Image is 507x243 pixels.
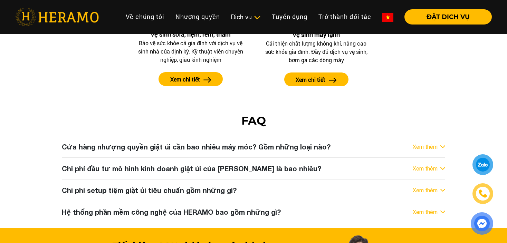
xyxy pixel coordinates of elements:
a: phone-icon [473,184,492,203]
img: phone-icon [479,190,487,197]
img: vn-flag.png [382,13,393,22]
a: Nhượng quyền [170,9,226,24]
button: Xem chi tiết [284,72,348,86]
div: Dịch vụ [231,12,261,22]
a: Tuyển dụng [266,9,313,24]
img: arrow_down.svg [440,211,445,213]
div: Chi phí setup tiệm giặt ủi tiêu chuẩn gồm những gì? [62,185,237,195]
a: Xem thêm [413,208,438,216]
div: Cửa hàng nhượng quyền giặt ủi cần bao nhiêu máy móc? Gồm những loại nào? [62,142,331,152]
div: Bảo vệ sức khỏe cả gia đình với dịch vụ vệ sinh nhà cửa định kỳ. Kỹ thuật viên chuyên nghiệp, già... [137,39,244,64]
img: arrow_down.svg [440,145,445,148]
div: FAQ [15,113,492,129]
a: Xem thêm [413,164,438,173]
img: arrow_down.svg [440,167,445,170]
img: heramo-logo.png [15,8,99,26]
button: ĐẶT DỊCH VỤ [404,9,492,25]
a: Xem thêm [413,143,438,151]
a: Xem thêm [413,186,438,194]
img: subToggleIcon [254,14,261,21]
a: ĐẶT DỊCH VỤ [399,14,492,20]
div: Cải thiện chất lượng không khí, nâng cao sức khỏe gia đình. Đầy đủ dịch vụ vệ sinh, bơm ga các dò... [263,39,370,64]
div: Hệ thống phần mềm công nghệ của HERAMO bao gồm những gì? [62,207,281,217]
a: Xem chi tiết arrow [136,72,246,86]
div: Chi phí đầu tư mô hình kinh doanh giặt ủi của [PERSON_NAME] là bao nhiêu? [62,163,321,174]
label: Xem chi tiết [170,75,200,84]
img: arrow_down.svg [440,189,445,192]
div: Vệ sinh sofa, nệm, rèm, thảm [136,30,246,39]
a: Trở thành đối tác [313,9,377,24]
img: arrow [203,77,211,82]
div: Vệ sinh máy lạnh [261,30,371,39]
button: Xem chi tiết [159,72,223,86]
a: Về chúng tôi [120,9,170,24]
label: Xem chi tiết [296,76,325,84]
img: arrow [329,78,337,83]
a: Xem chi tiết arrow [261,72,371,86]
